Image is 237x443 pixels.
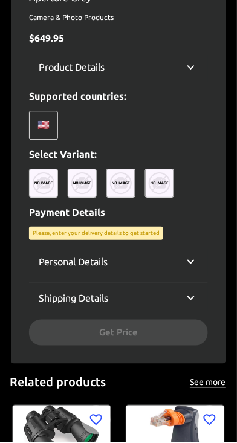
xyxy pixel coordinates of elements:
[145,169,174,198] img: uc
[29,89,208,104] p: Supported countries:
[29,284,208,313] div: Shipping Details
[29,205,208,220] p: Payment Details
[29,169,58,198] img: uc
[39,60,105,75] p: Product Details
[29,53,208,82] div: Product Details
[10,375,106,392] h5: Related products
[106,169,135,198] img: uc
[29,12,208,24] span: Camera & Photo Products
[33,230,160,238] p: Please, enter your delivery details to get started
[189,376,227,391] button: See more
[29,111,58,140] div: 🇺🇸
[39,291,108,306] p: Shipping Details
[39,255,108,270] p: Personal Details
[29,248,208,277] div: Personal Details
[29,33,64,44] span: $ 649.95
[29,147,208,162] p: Select Variant:
[68,169,97,198] img: uc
